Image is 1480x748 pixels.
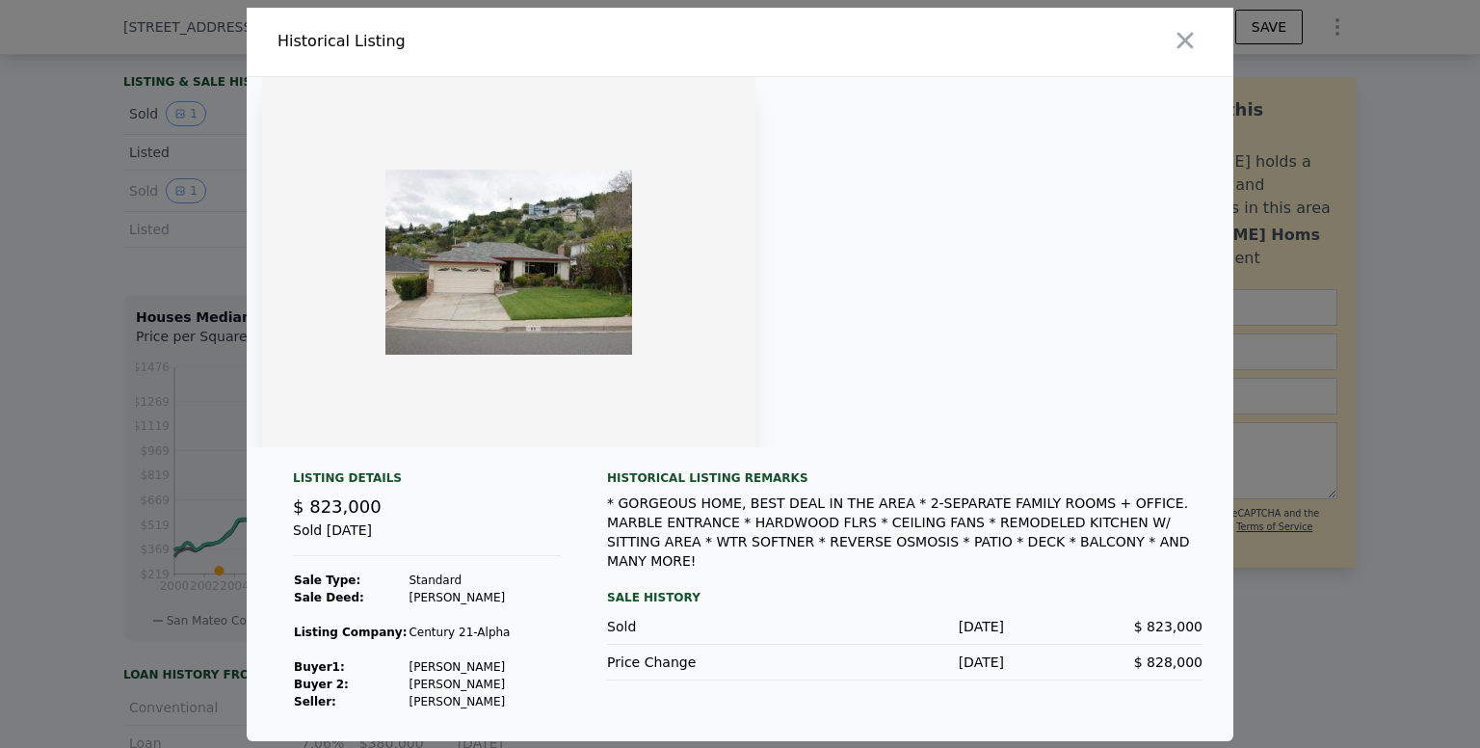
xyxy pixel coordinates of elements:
[1134,654,1202,670] span: $ 828,000
[607,470,1202,486] div: Historical Listing remarks
[262,77,755,447] img: Property Img
[294,626,407,639] strong: Listing Company:
[806,617,1004,636] div: [DATE]
[294,574,360,587] strong: Sale Type:
[294,695,336,708] strong: Seller :
[408,676,511,693] td: [PERSON_NAME]
[607,586,1202,609] div: Sale History
[293,521,561,556] div: Sold [DATE]
[607,494,1202,571] div: * GORGEOUS HOME, BEST DEAL IN THE AREA * 2-SEPARATE FAMILY ROOMS + OFFICE. MARBLE ENTRANCE * HARD...
[408,658,511,676] td: [PERSON_NAME]
[277,30,732,53] div: Historical Listing
[294,660,345,674] strong: Buyer 1 :
[408,589,511,606] td: [PERSON_NAME]
[294,678,349,691] strong: Buyer 2:
[408,624,511,641] td: Century 21-Alpha
[1134,619,1202,634] span: $ 823,000
[408,693,511,710] td: [PERSON_NAME]
[408,572,511,589] td: Standard
[293,470,561,494] div: Listing Details
[293,496,382,517] span: $ 823,000
[607,617,806,636] div: Sold
[294,591,364,604] strong: Sale Deed:
[806,653,1004,672] div: [DATE]
[607,653,806,672] div: Price Change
